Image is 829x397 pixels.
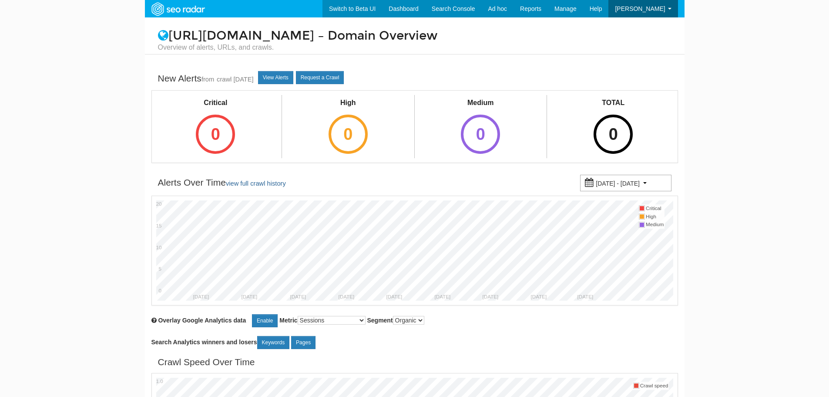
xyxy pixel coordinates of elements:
[151,29,678,52] h1: [URL][DOMAIN_NAME] – Domain Overview
[367,316,424,325] label: Segment
[488,5,507,12] span: Ad hoc
[645,221,664,229] td: Medium
[196,115,235,154] div: 0
[596,180,640,187] small: [DATE] - [DATE]
[453,98,508,108] div: Medium
[158,176,286,190] div: Alerts Over Time
[252,314,278,327] a: Enable
[586,98,641,108] div: TOTAL
[151,336,316,349] label: Search Analytics winners and losers
[554,5,577,12] span: Manage
[645,204,664,213] td: Critical
[393,316,424,325] select: Segment
[615,5,665,12] span: [PERSON_NAME]
[188,98,243,108] div: Critical
[158,72,254,86] div: New Alerts
[590,5,602,12] span: Help
[279,316,365,325] label: Metric
[640,382,669,390] td: Crawl speed
[217,76,254,83] a: crawl [DATE]
[461,115,500,154] div: 0
[432,5,475,12] span: Search Console
[298,316,366,325] select: Metric
[321,98,376,108] div: High
[258,71,293,84] a: View Alerts
[148,1,208,17] img: SEORadar
[291,336,315,349] a: Pages
[594,115,633,154] div: 0
[158,356,255,369] div: Crawl Speed Over Time
[158,43,671,52] small: Overview of alerts, URLs, and crawls.
[520,5,541,12] span: Reports
[296,71,344,84] a: Request a Crawl
[226,180,286,187] a: view full crawl history
[645,213,664,221] td: High
[329,115,368,154] div: 0
[257,336,290,349] a: Keywords
[201,76,214,83] small: from
[158,317,246,324] span: Overlay chart with Google Analytics data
